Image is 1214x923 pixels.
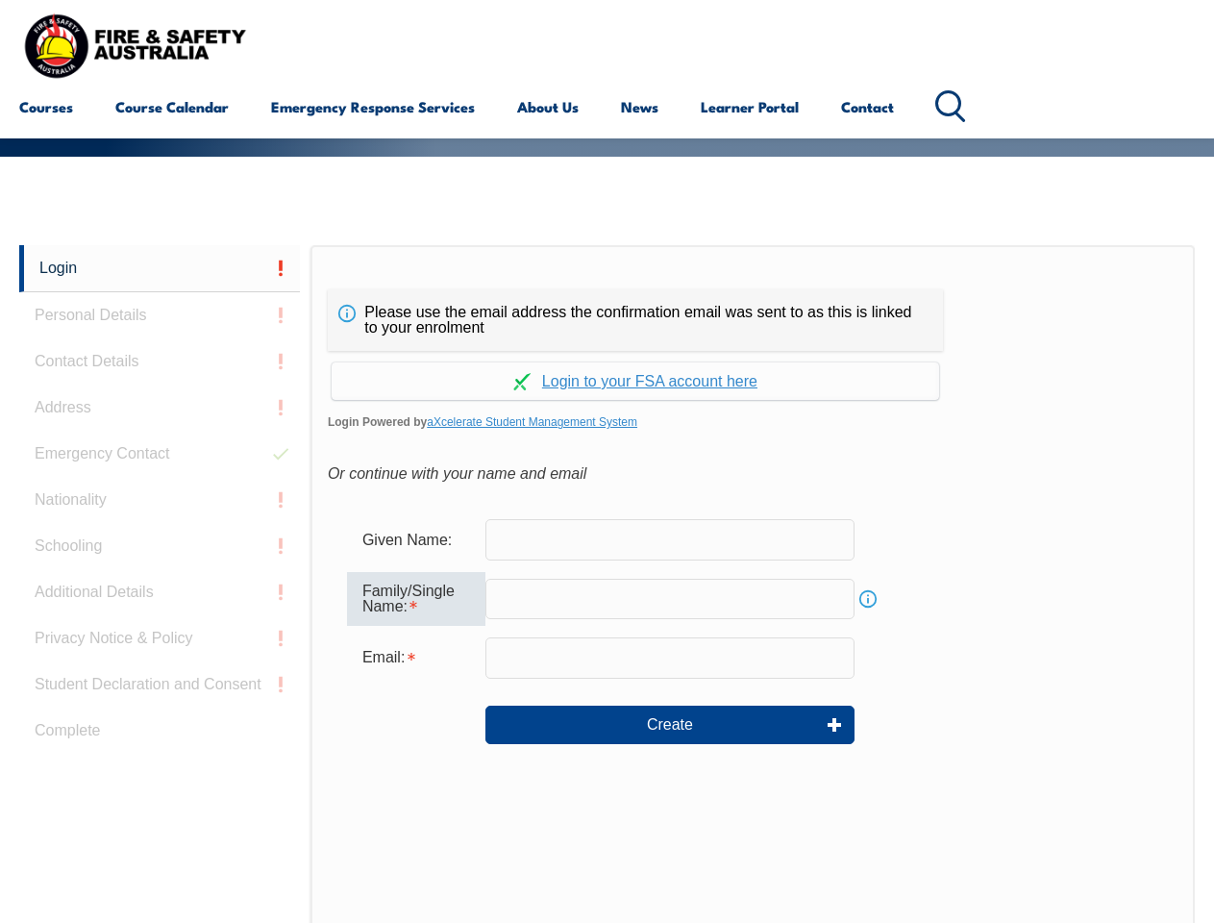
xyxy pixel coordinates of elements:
[328,408,1177,437] span: Login Powered by
[621,84,658,130] a: News
[19,84,73,130] a: Courses
[517,84,579,130] a: About Us
[427,415,637,429] a: aXcelerate Student Management System
[328,460,1177,488] div: Or continue with your name and email
[513,373,531,390] img: Log in withaxcelerate
[271,84,475,130] a: Emergency Response Services
[347,639,485,676] div: Email is required.
[841,84,894,130] a: Contact
[855,586,881,612] a: Info
[347,521,485,558] div: Given Name:
[115,84,229,130] a: Course Calendar
[19,245,300,292] a: Login
[347,572,485,626] div: Family/Single Name is required.
[701,84,799,130] a: Learner Portal
[328,289,943,351] div: Please use the email address the confirmation email was sent to as this is linked to your enrolment
[485,706,855,744] button: Create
